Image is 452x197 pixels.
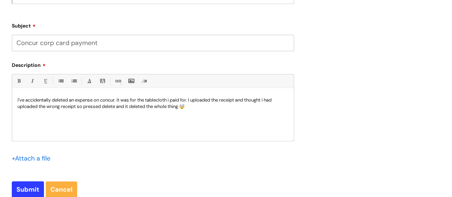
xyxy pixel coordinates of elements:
[85,77,94,85] a: Font Color
[12,20,294,29] label: Subject
[12,60,294,68] label: Description
[28,77,36,85] a: Italic (Ctrl-I)
[56,77,65,85] a: • Unordered List (Ctrl-Shift-7)
[126,77,135,85] a: Insert Image...
[18,97,288,110] p: I've accidentally deleted an expense on concur. it was for the tablecloth i paid for. I uploaded ...
[98,77,107,85] a: Back Color
[140,77,149,85] a: Remove formatting (Ctrl-\)
[113,77,122,85] a: Link
[12,153,55,164] div: Attach a file
[14,77,23,85] a: Bold (Ctrl-B)
[69,77,78,85] a: 1. Ordered List (Ctrl-Shift-8)
[41,77,50,85] a: Underline(Ctrl-U)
